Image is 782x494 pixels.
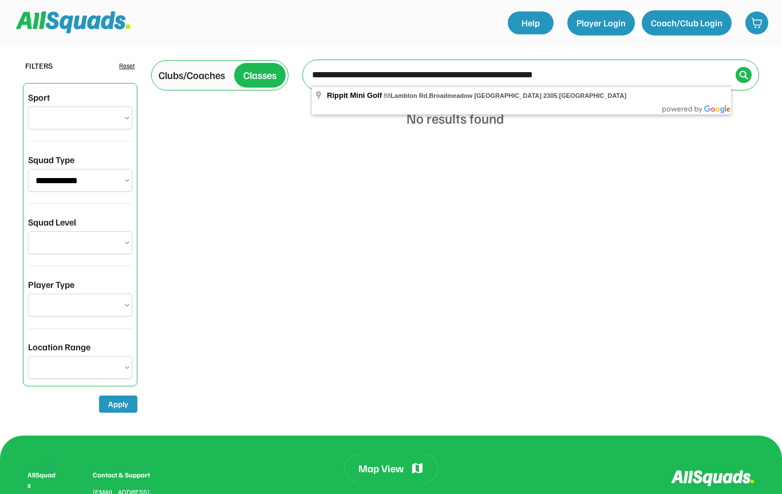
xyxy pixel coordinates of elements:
[327,91,382,100] span: Rippit Mini Golf
[384,92,626,99] span: 88 , ,
[567,10,635,35] button: Player Login
[28,278,74,291] div: Player Type
[151,109,759,128] div: No results found
[508,11,554,34] a: Help
[543,92,557,99] span: 2305
[751,17,763,29] img: shopping-cart-01%20%281%29.svg
[739,70,748,80] img: Icon%20%2838%29.svg
[642,10,732,35] button: Coach/Club Login
[243,68,277,83] div: Classes
[28,215,76,229] div: Squad Level
[25,60,53,72] div: FILTERS
[429,92,473,99] span: Broadmeadow
[99,396,137,413] button: Apply
[28,153,74,167] div: Squad Type
[358,461,404,476] div: Map View
[119,61,135,71] div: Reset
[390,92,427,99] span: Lambton Rd
[474,92,542,99] span: [GEOGRAPHIC_DATA]
[28,90,50,104] div: Sport
[16,11,131,33] img: Squad%20Logo.svg
[159,68,225,83] div: Clubs/Coaches
[559,92,627,99] span: [GEOGRAPHIC_DATA]
[28,340,90,354] div: Location Range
